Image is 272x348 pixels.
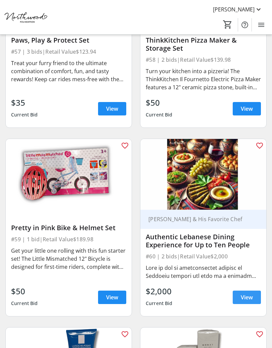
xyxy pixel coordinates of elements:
div: #57 | 3 bids | Retail Value $123.94 [11,47,126,56]
div: Pretty in Pink Bike & Helmet Set [11,224,126,232]
img: Northwood Foundation's Logo [4,5,49,30]
button: Menu [255,18,268,32]
span: View [241,105,253,113]
button: Help [238,18,252,32]
div: Treat your furry friend to the ultimate combination of comfort, fun, and tasty rewards! Keep car ... [11,59,126,83]
a: View [98,291,126,304]
div: Current Bid [146,297,173,309]
img: Pretty in Pink Bike & Helmet Set [6,139,132,210]
a: View [233,291,261,304]
div: Get your little one rolling with this fun starter set! The Little Mismatched 12" Bicycle is desig... [11,247,126,271]
div: $50 [146,97,173,109]
div: $35 [11,97,38,109]
div: Current Bid [11,109,38,121]
div: Paws, Play & Protect Set [11,36,126,44]
div: #60 | 2 bids | Retail Value $2,000 [146,252,261,261]
mat-icon: favorite_outline [256,330,264,338]
a: View [98,102,126,115]
div: $50 [11,285,38,297]
a: View [233,102,261,115]
button: Cart [222,18,234,31]
mat-icon: favorite_outline [121,142,129,150]
button: [PERSON_NAME] [208,4,268,15]
mat-icon: favorite_outline [121,330,129,338]
div: [PERSON_NAME] & His Favorite Chef [146,216,253,222]
div: Turn your kitchen into a pizzeria! The ThinkKitchen Il Fournetto Electric Pizza Maker features a ... [146,67,261,91]
div: #59 | 1 bid | Retail Value $189.98 [11,235,126,244]
div: $2,000 [146,285,173,297]
span: View [106,293,118,301]
div: Authentic Lebanese Dining Experience for Up to Ten People [146,233,261,249]
div: #58 | 2 bids | Retail Value $139.98 [146,55,261,64]
span: View [106,105,118,113]
div: Current Bid [146,109,173,121]
mat-icon: favorite_outline [256,142,264,150]
span: [PERSON_NAME] [213,5,255,13]
div: Current Bid [11,297,38,309]
div: ThinkKitchen Pizza Maker & Storage Set [146,36,261,52]
span: View [241,293,253,301]
div: Lore ip dol si ametconsectet adipisc el Seddoeiu tempori utl etdo ma a enimadm veniamqui, nostru ... [146,264,261,280]
img: Authentic Lebanese Dining Experience for Up to Ten People [140,139,266,210]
